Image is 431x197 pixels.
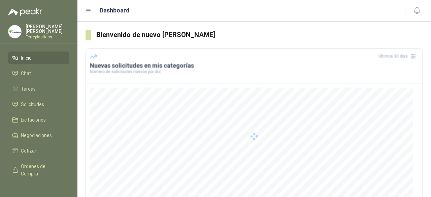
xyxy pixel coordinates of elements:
a: Órdenes de Compra [8,160,69,180]
p: Ferreplasticos [26,35,69,39]
span: Tareas [21,85,36,93]
p: [PERSON_NAME] [PERSON_NAME] [26,24,69,34]
h3: Bienvenido de nuevo [PERSON_NAME] [96,30,423,40]
a: Chat [8,67,69,80]
span: Solicitudes [21,101,44,108]
a: Inicio [8,52,69,64]
span: Negociaciones [21,132,52,139]
img: Logo peakr [8,8,42,16]
span: Inicio [21,54,32,62]
a: Cotizar [8,144,69,157]
span: Licitaciones [21,116,46,124]
img: Company Logo [8,25,21,38]
h1: Dashboard [100,6,130,15]
span: Órdenes de Compra [21,163,63,177]
span: Cotizar [21,147,36,155]
a: Licitaciones [8,113,69,126]
a: Negociaciones [8,129,69,142]
a: Tareas [8,83,69,95]
span: Chat [21,70,31,77]
a: Solicitudes [8,98,69,111]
